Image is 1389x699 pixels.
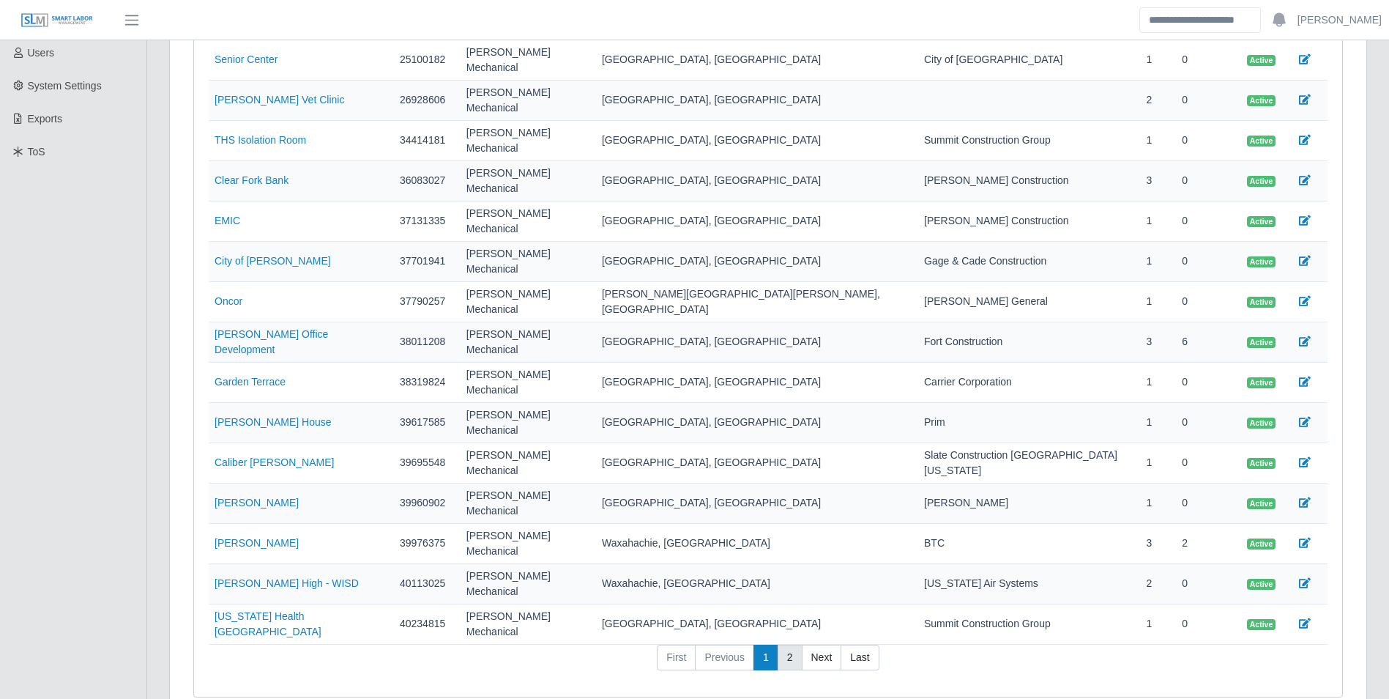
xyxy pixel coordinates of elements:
td: [PERSON_NAME] Mechanical [461,403,596,443]
td: 38011208 [394,322,461,363]
td: 1 [1141,121,1177,161]
td: [PERSON_NAME] Mechanical [461,121,596,161]
td: [PERSON_NAME] [918,484,1141,524]
td: Fort Construction [918,322,1141,363]
td: 26928606 [394,81,461,121]
td: 1 [1141,40,1177,81]
td: 1 [1141,484,1177,524]
td: 39695548 [394,443,461,484]
td: [PERSON_NAME] Mechanical [461,524,596,564]
span: Active [1247,256,1276,268]
td: Waxahachie, [GEOGRAPHIC_DATA] [596,524,918,564]
td: Carrier Corporation [918,363,1141,403]
td: [PERSON_NAME] Mechanical [461,201,596,242]
td: [GEOGRAPHIC_DATA], [GEOGRAPHIC_DATA] [596,81,918,121]
a: City of [PERSON_NAME] [215,255,331,267]
span: Exports [28,113,62,125]
a: 2 [778,645,803,671]
td: 0 [1176,40,1240,81]
a: Garden Terrace [215,376,286,388]
td: 40234815 [394,604,461,645]
span: System Settings [28,80,102,92]
td: [GEOGRAPHIC_DATA], [GEOGRAPHIC_DATA] [596,201,918,242]
td: [GEOGRAPHIC_DATA], [GEOGRAPHIC_DATA] [596,604,918,645]
td: 0 [1176,201,1240,242]
a: Caliber [PERSON_NAME] [215,456,334,468]
td: 40113025 [394,564,461,604]
a: [PERSON_NAME] [1297,12,1382,28]
td: Gage & Cade Construction [918,242,1141,282]
span: Active [1247,377,1276,389]
td: 2 [1176,524,1240,564]
td: 0 [1176,564,1240,604]
td: 0 [1176,484,1240,524]
td: 0 [1176,161,1240,201]
td: [PERSON_NAME] Mechanical [461,363,596,403]
td: [PERSON_NAME] Mechanical [461,161,596,201]
a: [PERSON_NAME] House [215,416,332,428]
td: 1 [1141,403,1177,443]
td: 39617585 [394,403,461,443]
td: [GEOGRAPHIC_DATA], [GEOGRAPHIC_DATA] [596,242,918,282]
td: [GEOGRAPHIC_DATA], [GEOGRAPHIC_DATA] [596,363,918,403]
td: 37790257 [394,282,461,322]
span: Active [1247,136,1276,147]
td: [GEOGRAPHIC_DATA], [GEOGRAPHIC_DATA] [596,322,918,363]
td: 0 [1176,81,1240,121]
td: [PERSON_NAME] Mechanical [461,604,596,645]
td: Waxahachie, [GEOGRAPHIC_DATA] [596,564,918,604]
td: Prim [918,403,1141,443]
td: [PERSON_NAME] Mechanical [461,242,596,282]
td: [PERSON_NAME] Mechanical [461,564,596,604]
td: 0 [1176,443,1240,484]
a: [PERSON_NAME] Office Development [215,328,328,355]
td: 2 [1141,564,1177,604]
span: Active [1247,498,1276,510]
span: Active [1247,337,1276,349]
td: 2 [1141,81,1177,121]
td: 36083027 [394,161,461,201]
td: [PERSON_NAME] Mechanical [461,81,596,121]
td: [PERSON_NAME] Construction [918,201,1141,242]
a: Next [802,645,842,671]
span: Active [1247,539,1276,550]
td: 34414181 [394,121,461,161]
td: 3 [1141,322,1177,363]
span: Active [1247,55,1276,67]
span: Active [1247,619,1276,631]
a: Clear Fork Bank [215,174,288,186]
a: Oncor [215,295,242,307]
a: [PERSON_NAME] [215,537,299,549]
td: Slate Construction [GEOGRAPHIC_DATA][US_STATE] [918,443,1141,484]
td: 38319824 [394,363,461,403]
td: 37131335 [394,201,461,242]
td: City of [GEOGRAPHIC_DATA] [918,40,1141,81]
td: 6 [1176,322,1240,363]
td: 0 [1176,403,1240,443]
td: [GEOGRAPHIC_DATA], [GEOGRAPHIC_DATA] [596,403,918,443]
td: [PERSON_NAME] Mechanical [461,484,596,524]
td: 0 [1176,604,1240,645]
td: [PERSON_NAME] General [918,282,1141,322]
a: THS Isolation Room [215,134,306,146]
td: 0 [1176,121,1240,161]
td: [PERSON_NAME][GEOGRAPHIC_DATA][PERSON_NAME], [GEOGRAPHIC_DATA] [596,282,918,322]
a: EMIC [215,215,240,226]
span: ToS [28,146,45,158]
td: 1 [1141,443,1177,484]
a: Senior Center [215,53,278,65]
td: [US_STATE] Air Systems [918,564,1141,604]
td: [GEOGRAPHIC_DATA], [GEOGRAPHIC_DATA] [596,484,918,524]
td: 1 [1141,363,1177,403]
a: [US_STATE] Health [GEOGRAPHIC_DATA] [215,610,321,637]
span: Active [1247,95,1276,107]
span: Active [1247,579,1276,591]
td: 39960902 [394,484,461,524]
td: 3 [1141,524,1177,564]
span: Users [28,47,55,59]
td: Summit Construction Group [918,604,1141,645]
span: Active [1247,176,1276,188]
td: BTC [918,524,1141,564]
a: 1 [753,645,778,671]
a: [PERSON_NAME] [215,497,299,508]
